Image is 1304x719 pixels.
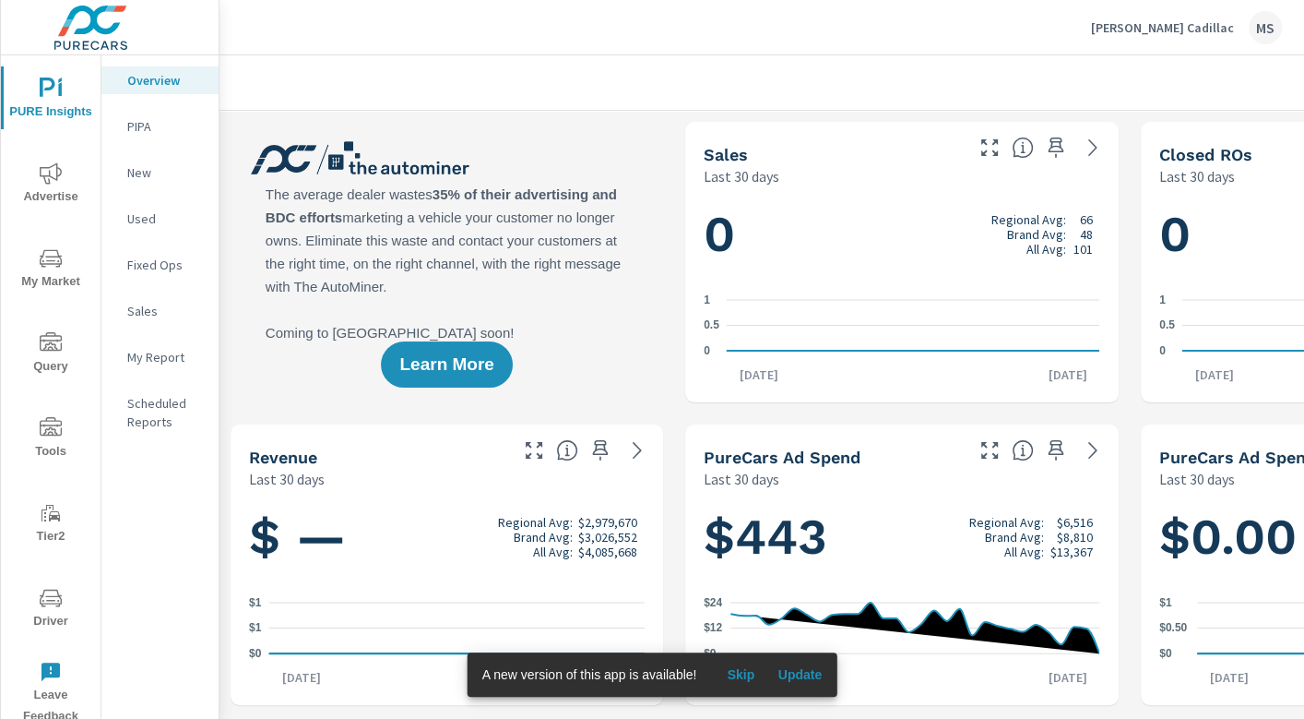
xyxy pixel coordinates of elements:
text: $12 [704,621,722,634]
span: Driver [6,587,95,632]
button: Make Fullscreen [975,133,1004,162]
span: Save this to your personalized report [1041,133,1071,162]
text: 0.5 [1159,319,1175,332]
h1: $ — [249,506,645,569]
p: [PERSON_NAME] Cadillac [1091,19,1234,36]
h1: $443 [704,506,1099,569]
button: Make Fullscreen [975,436,1004,465]
span: Query [6,332,95,377]
h1: 0 [704,203,1099,266]
p: 48 [1080,227,1093,242]
text: $0 [1159,647,1172,660]
p: Brand Avg: [514,530,573,545]
div: PIPA [101,113,219,140]
div: Overview [101,66,219,94]
text: 0.5 [704,319,719,332]
p: 66 [1080,212,1093,227]
span: Save this to your personalized report [586,436,615,465]
p: $13,367 [1050,545,1093,559]
p: Used [127,210,204,228]
div: My Report [101,343,219,371]
text: 0 [1159,344,1166,357]
text: $24 [704,596,722,609]
div: Scheduled Reports [101,389,219,436]
a: See more details in report [1078,133,1108,162]
p: Regional Avg: [498,515,573,530]
span: PURE Insights [6,78,95,123]
p: Brand Avg: [984,530,1043,545]
text: $1 [1159,596,1172,609]
h5: Revenue [249,448,317,467]
button: Skip [711,660,770,689]
p: All Avg: [533,545,573,559]
p: 101 [1073,242,1093,257]
p: [DATE] [727,365,791,384]
span: Tools [6,417,95,462]
text: 0 [704,344,710,357]
span: Tier2 [6,502,95,547]
span: Skip [718,666,763,683]
p: $3,026,552 [578,530,637,545]
p: Last 30 days [704,165,779,187]
text: $1 [249,596,262,609]
p: Last 30 days [704,468,779,490]
a: See more details in report [622,436,652,465]
button: Update [770,660,829,689]
p: Last 30 days [249,468,325,490]
p: Scheduled Reports [127,394,204,431]
p: All Avg: [1026,242,1066,257]
p: Last 30 days [1159,468,1235,490]
h5: PureCars Ad Spend [704,448,860,467]
span: My Market [6,247,95,293]
text: 1 [704,294,710,306]
div: Fixed Ops [101,251,219,279]
p: $6,516 [1057,515,1093,530]
a: See more details in report [1078,436,1108,465]
h5: Sales [704,145,748,164]
div: New [101,159,219,186]
div: Used [101,205,219,233]
h5: Closed ROs [1159,145,1252,164]
p: Sales [127,302,204,320]
text: $0 [704,647,717,660]
p: [DATE] [1181,365,1246,384]
div: MS [1249,11,1282,44]
span: Update [777,666,822,683]
p: Overview [127,71,204,90]
p: $4,085,668 [578,545,637,559]
p: PIPA [127,117,204,136]
text: $0.50 [1159,622,1187,635]
text: $0 [249,647,262,660]
button: Make Fullscreen [519,436,549,465]
p: Last 30 days [1159,165,1235,187]
span: Total sales revenue over the selected date range. [Source: This data is sourced from the dealer’s... [556,439,578,461]
p: Regional Avg: [968,515,1043,530]
p: [DATE] [1036,668,1100,687]
p: [DATE] [1036,365,1100,384]
span: Save this to your personalized report [1041,436,1071,465]
p: $8,810 [1057,530,1093,545]
p: All Avg: [1003,545,1043,559]
text: 1 [1159,294,1166,306]
p: My Report [127,348,204,366]
button: Learn More [381,342,512,388]
p: [DATE] [269,668,334,687]
span: Learn More [399,356,493,373]
p: $2,979,670 [578,515,637,530]
span: Total cost of media for all PureCars channels for the selected dealership group over the selected... [1012,439,1034,461]
span: Number of vehicles sold by the dealership over the selected date range. [Source: This data is sou... [1012,137,1034,159]
text: $1 [249,622,262,635]
p: New [127,163,204,182]
p: Regional Avg: [991,212,1066,227]
p: Brand Avg: [1007,227,1066,242]
p: Fixed Ops [127,256,204,274]
span: Advertise [6,162,95,208]
span: A new version of this app is available! [482,667,697,682]
p: [DATE] [1197,668,1262,687]
div: Sales [101,297,219,325]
